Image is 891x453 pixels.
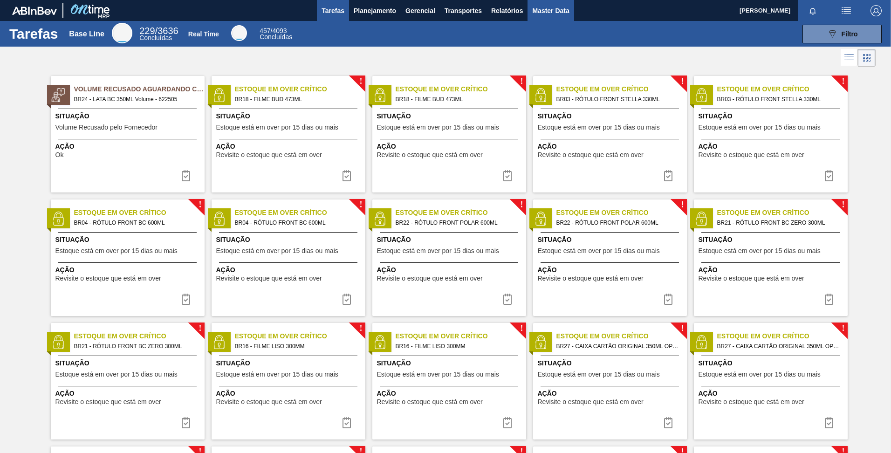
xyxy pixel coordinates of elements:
[556,341,679,351] span: BR27 - CAIXA CARTÃO ORIGINAL 350ML OPEN CORNER
[556,331,687,341] span: Estoque em Over Crítico
[520,78,523,85] span: !
[175,290,197,309] button: icon-task complete
[818,290,840,309] button: icon-task complete
[373,335,387,349] img: status
[538,358,685,368] span: Situação
[359,78,362,85] span: !
[55,389,202,398] span: Ação
[538,371,660,378] span: Estoque está em over por 15 dias ou mais
[260,28,292,40] div: Real Time
[502,294,513,305] img: icon-task complete
[377,111,524,121] span: Situação
[798,4,828,17] button: Notificações
[74,94,197,104] span: BR24 - LATA BC 350ML Volume - 622505
[55,111,202,121] span: Situação
[396,341,519,351] span: BR16 - FILME LISO 300MM
[74,331,205,341] span: Estoque em Over Crítico
[538,398,644,405] span: Revisite o estoque que está em over
[260,27,270,34] span: 457
[55,398,161,405] span: Revisite o estoque que está em over
[55,235,202,245] span: Situação
[657,413,679,432] button: icon-task complete
[212,335,226,349] img: status
[55,371,178,378] span: Estoque está em over por 15 dias ou mais
[870,5,882,16] img: Logout
[377,275,483,282] span: Revisite o estoque que está em over
[341,294,352,305] img: icon-task complete
[818,290,840,309] div: Completar tarefa: 30068983
[681,201,684,208] span: !
[180,170,192,181] img: icon-task-complete
[336,166,358,185] button: icon-task complete
[657,166,679,185] button: icon-task complete
[373,212,387,226] img: status
[377,371,499,378] span: Estoque está em over por 15 dias ou mais
[51,212,65,226] img: status
[717,218,840,228] span: BR21 - RÓTULO FRONT BC ZERO 300ML
[216,275,322,282] span: Revisite o estoque que está em over
[336,166,358,185] div: Completar tarefa: 30068979
[377,124,499,131] span: Estoque está em over por 15 dias ou mais
[359,201,362,208] span: !
[336,413,358,432] button: icon-task complete
[377,247,499,254] span: Estoque está em over por 15 dias ou mais
[699,235,845,245] span: Situação
[74,208,205,218] span: Estoque em Over Crítico
[396,94,519,104] span: BR18 - FILME BUD 473ML
[657,166,679,185] div: Completar tarefa: 30068980
[842,325,844,332] span: !
[534,88,548,102] img: status
[818,413,840,432] button: icon-task complete
[717,208,848,218] span: Estoque em Over Crítico
[216,111,363,121] span: Situação
[74,341,197,351] span: BR21 - RÓTULO FRONT BC ZERO 300ML
[216,247,338,254] span: Estoque está em over por 15 dias ou mais
[216,389,363,398] span: Ação
[538,235,685,245] span: Situação
[717,94,840,104] span: BR03 - RÓTULO FRONT STELLA 330ML
[377,265,524,275] span: Ação
[496,290,519,309] div: Completar tarefa: 30068982
[55,151,64,158] span: Ok
[699,265,845,275] span: Ação
[556,208,687,218] span: Estoque em Over Crítico
[336,413,358,432] div: Completar tarefa: 30068984
[663,294,674,305] img: icon-task complete
[231,25,247,41] div: Real Time
[74,84,205,94] span: Volume Recusado Aguardando Ciência
[699,142,845,151] span: Ação
[538,111,685,121] span: Situação
[180,417,192,428] img: icon-task complete
[216,235,363,245] span: Situação
[175,413,197,432] button: icon-task complete
[699,111,845,121] span: Situação
[341,417,352,428] img: icon-task complete
[12,7,57,15] img: TNhmsLtSVTkK8tSr43FrP2fwEKptu5GPRR3wAAAABJRU5ErkJggg==
[717,84,848,94] span: Estoque em Over Crítico
[216,398,322,405] span: Revisite o estoque que está em over
[373,88,387,102] img: status
[55,247,178,254] span: Estoque está em over por 15 dias ou mais
[699,398,804,405] span: Revisite o estoque que está em over
[699,389,845,398] span: Ação
[55,358,202,368] span: Situação
[657,290,679,309] div: Completar tarefa: 30068982
[235,218,358,228] span: BR04 - RÓTULO FRONT BC 600ML
[841,5,852,16] img: userActions
[212,88,226,102] img: status
[212,212,226,226] img: status
[180,294,192,305] img: icon-task complete
[802,25,882,43] button: Filtro
[199,325,201,332] span: !
[445,5,482,16] span: Transportes
[842,78,844,85] span: !
[502,170,513,181] img: icon-task complete
[556,84,687,94] span: Estoque em Over Crítico
[663,170,674,181] img: icon-task complete
[55,142,202,151] span: Ação
[359,325,362,332] span: !
[69,30,104,38] div: Base Line
[377,389,524,398] span: Ação
[216,142,363,151] span: Ação
[534,212,548,226] img: status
